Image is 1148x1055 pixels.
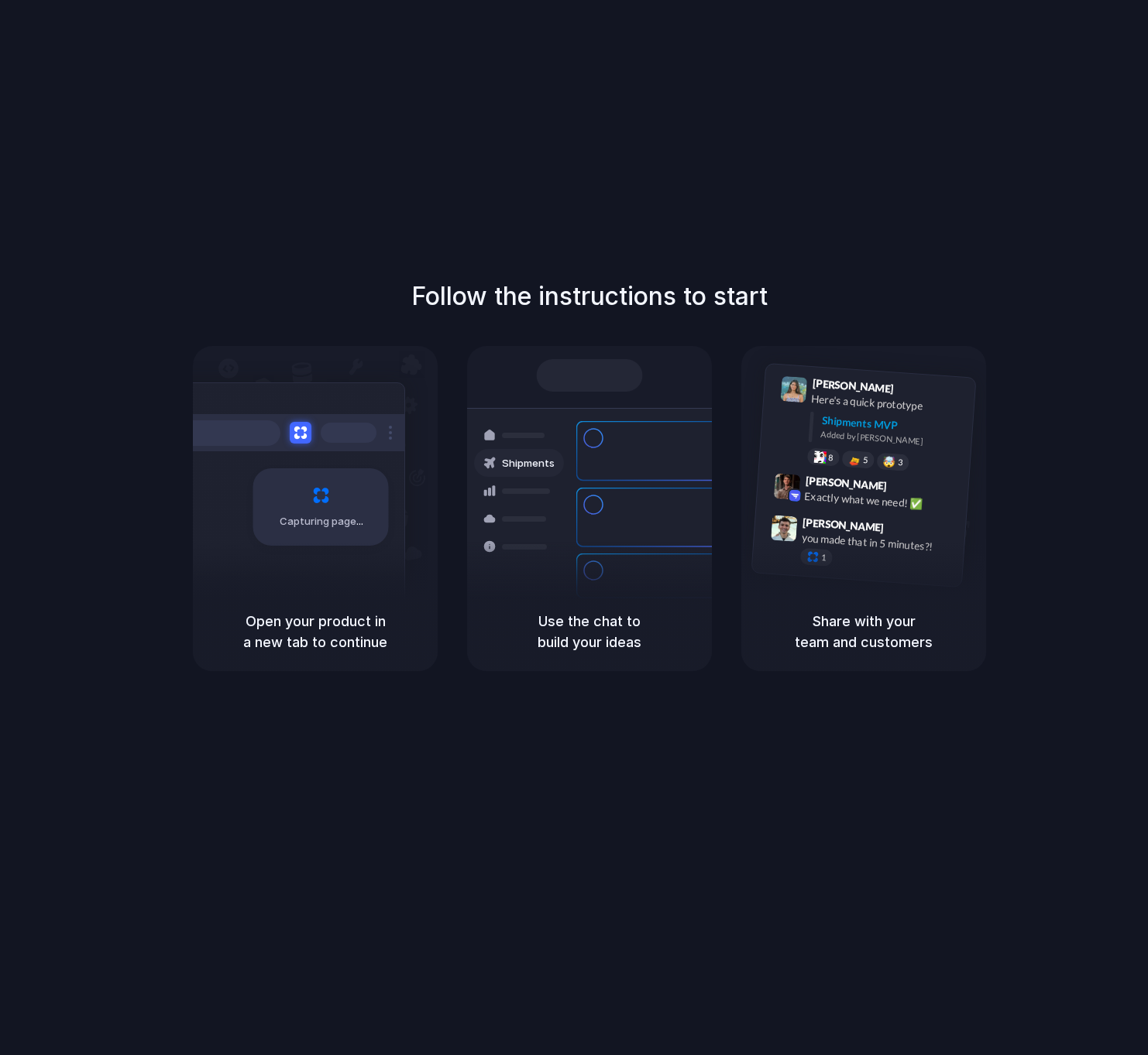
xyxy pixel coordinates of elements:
span: [PERSON_NAME] [805,472,887,495]
h5: Open your product in a new tab to continue [211,611,419,653]
div: you made that in 5 minutes?! [801,530,956,557]
span: 3 [898,458,903,467]
span: 9:47 AM [888,522,920,540]
h5: Use the chat to build your ideas [486,611,693,653]
span: 5 [863,456,868,464]
div: 🤯 [883,457,896,468]
span: 1 [821,553,827,562]
div: Shipments MVP [821,413,964,438]
h5: Share with your team and customers [760,611,968,653]
span: Shipments [502,456,555,471]
h1: Follow the instructions to start [411,278,768,315]
div: Here's a quick prototype [811,391,966,417]
span: 9:42 AM [892,480,923,498]
div: Exactly what we need! ✅ [804,488,959,515]
span: 9:41 AM [899,382,930,401]
span: [PERSON_NAME] [812,375,894,397]
span: Capturing page [280,514,366,529]
span: [PERSON_NAME] [803,514,885,536]
div: Added by [PERSON_NAME] [820,428,963,450]
span: 8 [828,454,834,462]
